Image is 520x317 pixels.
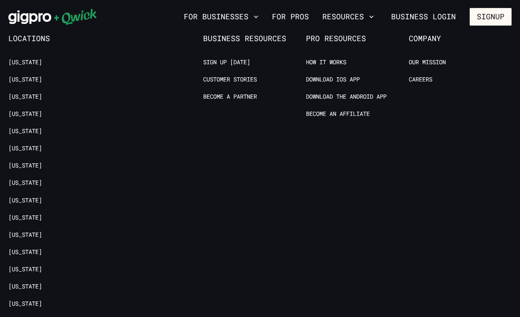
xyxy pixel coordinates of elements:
a: [US_STATE] [8,93,42,101]
a: [US_STATE] [8,162,42,170]
a: [US_STATE] [8,300,42,308]
a: [US_STATE] [8,231,42,239]
a: [US_STATE] [8,214,42,222]
a: [US_STATE] [8,283,42,291]
span: Business Resources [203,34,306,43]
a: How it Works [306,58,346,66]
a: Become an Affiliate [306,110,370,118]
a: Sign up [DATE] [203,58,250,66]
a: [US_STATE] [8,110,42,118]
a: [US_STATE] [8,248,42,256]
a: Customer stories [203,76,257,84]
a: Download IOS App [306,76,360,84]
a: [US_STATE] [8,144,42,152]
a: [US_STATE] [8,127,42,135]
a: [US_STATE] [8,58,42,66]
a: Careers [409,76,432,84]
a: [US_STATE] [8,76,42,84]
a: Business Login [384,8,463,26]
a: [US_STATE] [8,196,42,204]
span: Locations [8,34,111,43]
a: Download the Android App [306,93,387,101]
button: Resources [319,10,377,24]
span: Company [409,34,512,43]
span: Pro Resources [306,34,409,43]
a: Become a Partner [203,93,257,101]
a: For Pros [269,10,312,24]
a: [US_STATE] [8,265,42,273]
button: Signup [470,8,512,26]
a: [US_STATE] [8,179,42,187]
button: For Businesses [180,10,262,24]
a: Our Mission [409,58,446,66]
